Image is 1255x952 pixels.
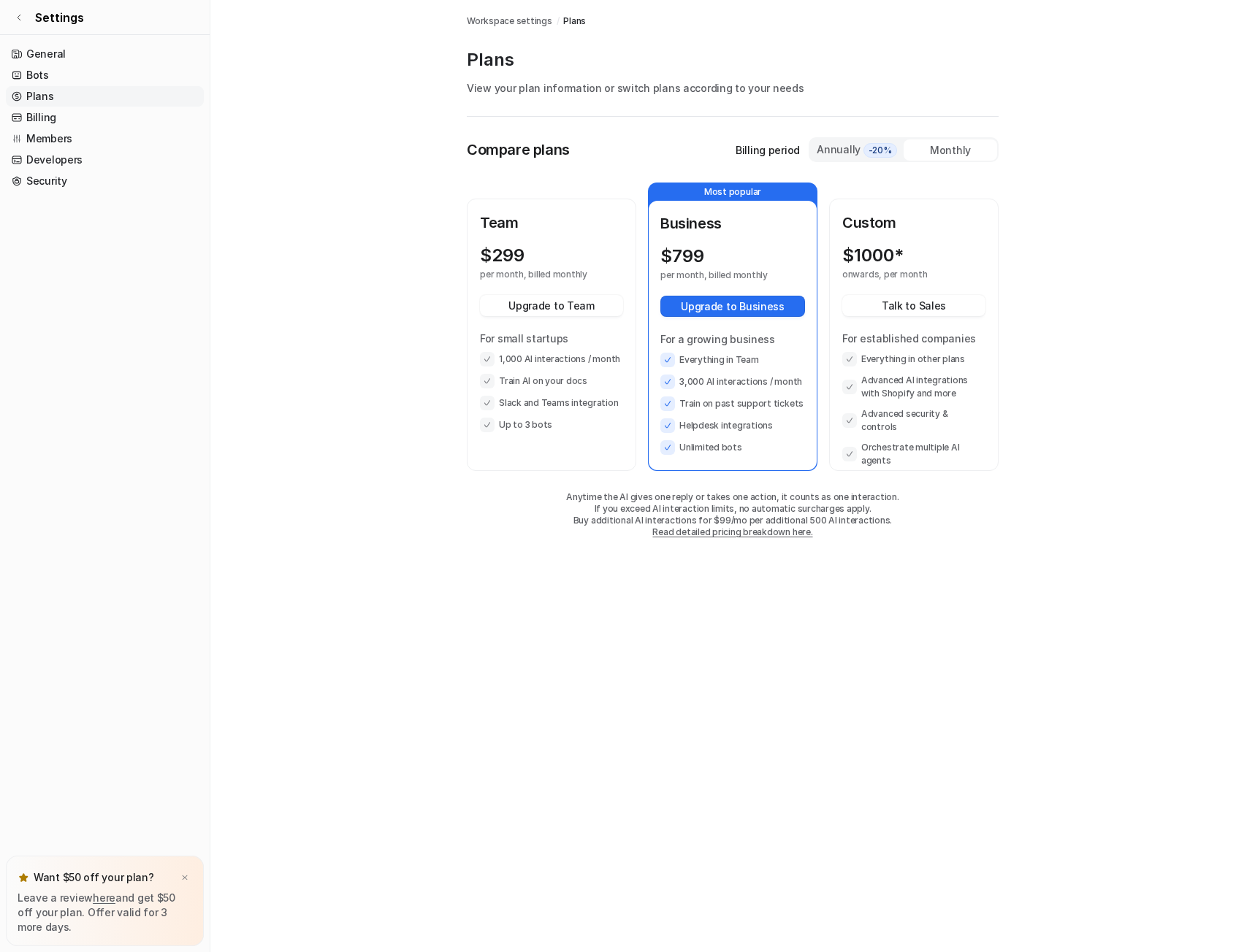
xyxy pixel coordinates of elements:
button: Upgrade to Team [480,295,623,316]
p: Leave a review and get $50 off your plan. Offer valid for 3 more days. [18,891,192,934]
li: Train AI on your docs [480,374,623,388]
div: Annually [816,142,898,158]
p: Plans [467,48,999,72]
a: Bots [6,65,204,85]
a: Security [6,171,204,191]
li: Train on past support tickets [660,396,805,411]
p: per month, billed monthly [480,269,597,280]
li: Helpdesk integrations [660,418,805,433]
li: Orchestrate multiple AI agents [842,441,985,467]
p: View your plan information or switch plans according to your needs [467,80,999,96]
p: Most popular [649,183,817,201]
img: x [180,873,189,883]
p: If you exceed AI interaction limits, no automatic surcharges apply. [467,503,999,515]
li: Everything in other plans [842,352,985,366]
p: per month, billed monthly [660,269,779,281]
a: Billing [6,107,204,128]
li: 1,000 AI interactions / month [480,352,623,366]
li: Up to 3 bots [480,418,623,432]
p: Team [480,212,623,234]
li: Advanced security & controls [842,407,985,434]
button: Talk to Sales [842,295,985,316]
img: star [18,872,29,883]
p: onwards, per month [842,269,959,280]
a: here [93,891,115,904]
p: For a growing business [660,331,805,347]
p: $ 799 [660,246,704,266]
p: Anytime the AI gives one reply or takes one action, it counts as one interaction. [467,491,999,503]
p: $ 1000* [842,245,904,266]
a: Workspace settings [467,15,552,28]
p: Want $50 off your plan? [34,870,154,885]
a: Plans [563,15,586,28]
li: 3,000 AI interactions / month [660,375,805,389]
button: Upgrade to Business [660,296,805,317]
p: For small startups [480,331,623,346]
li: Unlimited bots [660,440,805,455]
p: Business [660,212,805,234]
a: Read detailed pricing breakdown here. [652,526,812,537]
li: Advanced AI integrations with Shopify and more [842,374,985,400]
a: Members [6,128,204,149]
a: Developers [6,150,204,170]
li: Slack and Teams integration [480,396,623,410]
li: Everything in Team [660,353,805,367]
a: Plans [6,86,204,107]
span: -20% [863,143,897,158]
p: Buy additional AI interactions for $99/mo per additional 500 AI interactions. [467,515,999,526]
p: Compare plans [467,139,570,161]
a: General [6,44,204,64]
p: Billing period [736,142,800,158]
p: For established companies [842,331,985,346]
div: Monthly [904,139,997,161]
span: / [557,15,560,28]
p: $ 299 [480,245,524,266]
span: Settings [35,9,84,26]
p: Custom [842,212,985,234]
